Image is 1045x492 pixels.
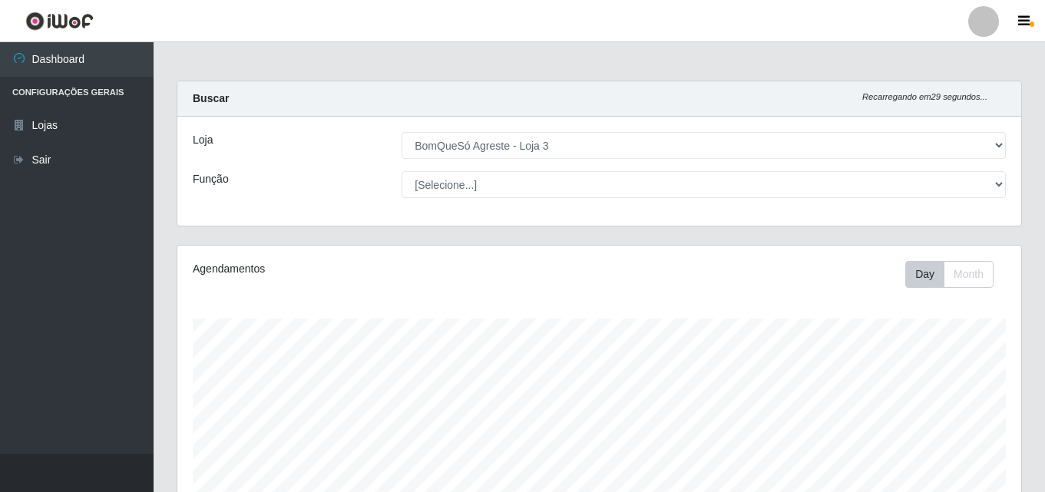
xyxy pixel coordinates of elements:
[862,92,987,101] i: Recarregando em 29 segundos...
[193,92,229,104] strong: Buscar
[905,261,994,288] div: First group
[193,261,518,277] div: Agendamentos
[944,261,994,288] button: Month
[905,261,1006,288] div: Toolbar with button groups
[905,261,944,288] button: Day
[193,132,213,148] label: Loja
[193,171,229,187] label: Função
[25,12,94,31] img: CoreUI Logo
